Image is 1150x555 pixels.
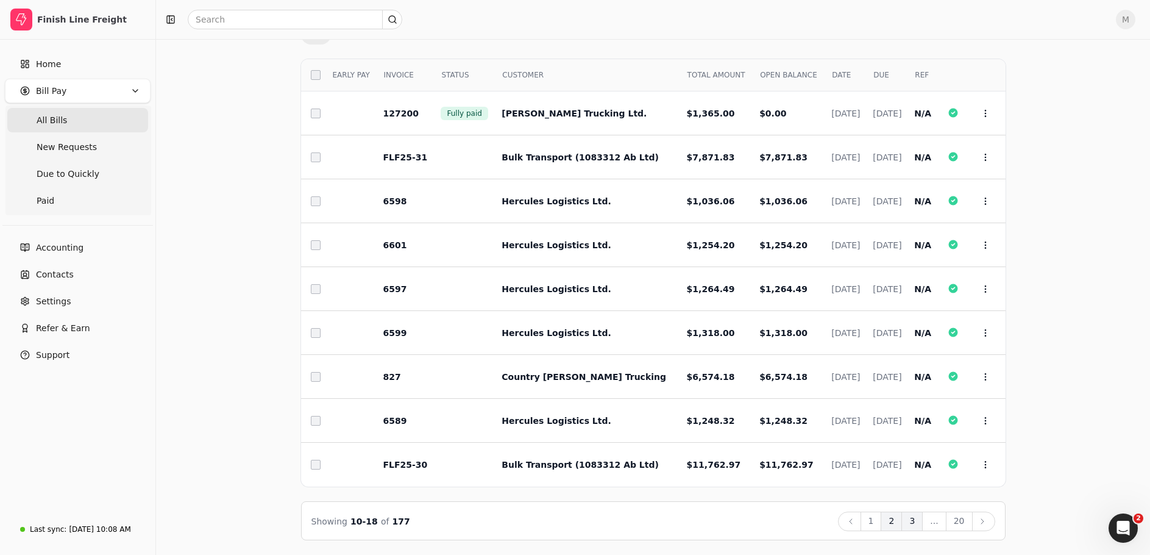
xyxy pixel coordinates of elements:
[873,372,901,382] span: [DATE]
[502,152,659,162] span: Bulk Transport (1083312 Ab Ltd)
[381,517,389,526] span: of
[873,240,901,250] span: [DATE]
[914,109,931,118] span: N/A
[7,108,148,132] a: All Bills
[831,240,860,250] span: [DATE]
[760,70,817,81] span: OPEN BALANCE
[36,85,66,98] span: Bill Pay
[914,328,931,338] span: N/A
[687,196,735,206] span: $1,036.06
[759,372,807,382] span: $6,574.18
[687,460,741,470] span: $11,762.97
[873,152,901,162] span: [DATE]
[502,416,611,426] span: Hercules Logistics Ltd.
[873,460,901,470] span: [DATE]
[759,284,807,294] span: $1,264.49
[5,343,151,367] button: Support
[832,70,851,81] span: DATE
[861,512,882,531] button: 1
[502,284,611,294] span: Hercules Logistics Ltd.
[383,109,418,118] span: 127200
[914,152,931,162] span: N/A
[383,372,400,382] span: 827
[873,416,901,426] span: [DATE]
[759,240,807,250] span: $1,254.20
[1116,10,1135,29] button: M
[914,284,931,294] span: N/A
[36,295,71,308] span: Settings
[311,517,347,526] span: Showing
[759,109,786,118] span: $0.00
[7,135,148,159] a: New Requests
[873,284,901,294] span: [DATE]
[914,416,931,426] span: N/A
[759,460,814,470] span: $11,762.97
[383,460,427,470] span: FLF25-30
[687,240,735,250] span: $1,254.20
[873,70,889,81] span: DUE
[831,152,860,162] span: [DATE]
[914,196,931,206] span: N/A
[383,70,413,81] span: INVOICE
[687,70,745,81] span: TOTAL AMOUNT
[687,284,735,294] span: $1,264.49
[37,141,97,154] span: New Requests
[759,328,807,338] span: $1,318.00
[687,109,735,118] span: $1,365.00
[831,284,860,294] span: [DATE]
[502,240,611,250] span: Hercules Logistics Ltd.
[946,512,973,531] button: 20
[915,70,929,81] span: REF
[914,240,931,250] span: N/A
[831,372,860,382] span: [DATE]
[687,416,735,426] span: $1,248.32
[5,316,151,340] button: Refer & Earn
[759,416,807,426] span: $1,248.32
[502,460,659,470] span: Bulk Transport (1083312 Ab Ltd)
[687,152,735,162] span: $7,871.83
[502,328,611,338] span: Hercules Logistics Ltd.
[831,109,860,118] span: [DATE]
[687,372,735,382] span: $6,574.18
[831,196,860,206] span: [DATE]
[502,196,611,206] span: Hercules Logistics Ltd.
[5,262,151,287] a: Contacts
[69,524,130,535] div: [DATE] 10:08 AM
[831,460,860,470] span: [DATE]
[36,322,90,335] span: Refer & Earn
[1134,514,1143,523] span: 2
[332,70,369,81] span: EARLY PAY
[37,168,99,181] span: Due to Quickly
[5,79,151,103] button: Bill Pay
[759,152,807,162] span: $7,871.83
[1109,514,1138,543] iframe: Intercom live chat
[502,109,647,118] span: [PERSON_NAME] Trucking Ltd.
[914,460,931,470] span: N/A
[914,372,931,382] span: N/A
[37,13,145,26] div: Finish Line Freight
[5,52,151,76] a: Home
[36,58,61,71] span: Home
[36,349,69,362] span: Support
[873,328,901,338] span: [DATE]
[7,188,148,213] a: Paid
[383,416,406,426] span: 6589
[5,289,151,313] a: Settings
[36,242,83,254] span: Accounting
[873,196,901,206] span: [DATE]
[922,512,946,531] button: ...
[7,162,148,186] a: Due to Quickly
[383,196,406,206] span: 6598
[502,372,666,382] span: Country [PERSON_NAME] Trucking
[36,268,74,281] span: Contacts
[759,196,807,206] span: $1,036.06
[383,240,406,250] span: 6601
[831,416,860,426] span: [DATE]
[687,328,735,338] span: $1,318.00
[441,70,469,81] span: STATUS
[901,512,923,531] button: 3
[881,512,902,531] button: 2
[831,328,860,338] span: [DATE]
[37,195,54,207] span: Paid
